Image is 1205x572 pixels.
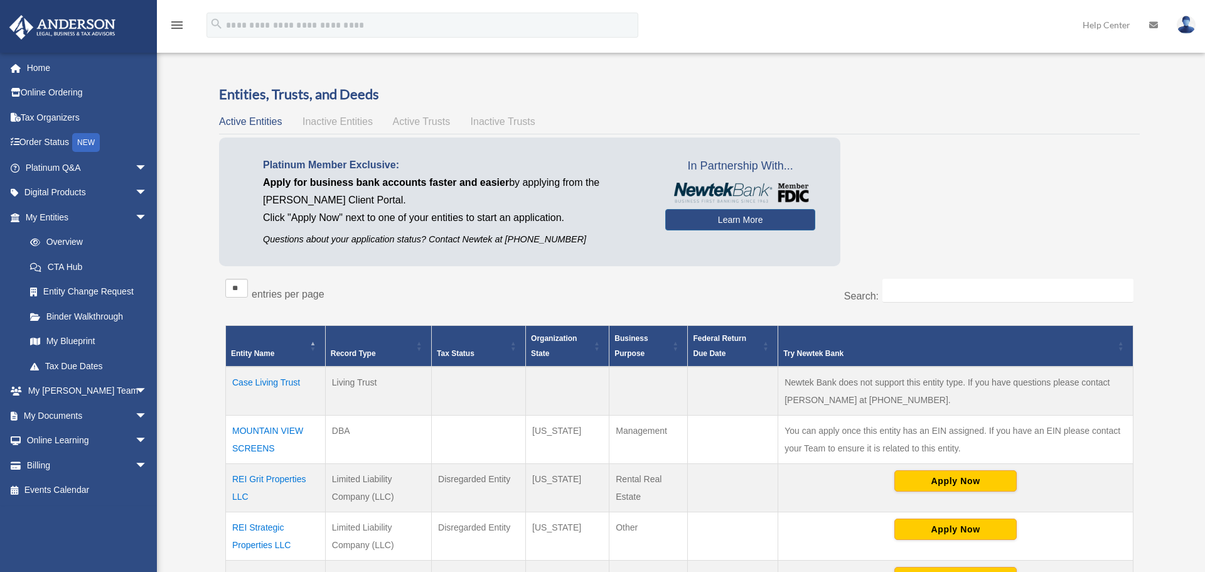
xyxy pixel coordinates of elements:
td: Disregarded Entity [432,463,526,512]
td: REI Strategic Properties LLC [226,512,326,560]
img: Anderson Advisors Platinum Portal [6,15,119,40]
th: Tax Status: Activate to sort [432,325,526,367]
th: Organization State: Activate to sort [526,325,609,367]
td: DBA [325,415,431,463]
a: Tax Organizers [9,105,166,130]
td: Management [609,415,688,463]
span: Inactive Entities [303,116,373,127]
a: Digital Productsarrow_drop_down [9,180,166,205]
span: Apply for business bank accounts faster and easier [263,177,509,188]
span: arrow_drop_down [135,180,160,206]
a: Order StatusNEW [9,130,166,156]
a: My Blueprint [18,329,160,354]
span: Federal Return Due Date [693,334,746,358]
div: NEW [72,133,100,152]
a: Learn More [665,209,815,230]
p: Platinum Member Exclusive: [263,156,646,174]
th: Business Purpose: Activate to sort [609,325,688,367]
span: arrow_drop_down [135,428,160,454]
td: MOUNTAIN VIEW SCREENS [226,415,326,463]
td: Limited Liability Company (LLC) [325,463,431,512]
td: Disregarded Entity [432,512,526,560]
img: NewtekBankLogoSM.png [672,183,809,203]
label: Search: [844,291,879,301]
span: arrow_drop_down [135,379,160,404]
a: Online Learningarrow_drop_down [9,428,166,453]
p: by applying from the [PERSON_NAME] Client Portal. [263,174,646,209]
td: Newtek Bank does not support this entity type. If you have questions please contact [PERSON_NAME]... [778,367,1133,416]
img: User Pic [1177,16,1196,34]
p: Click "Apply Now" next to one of your entities to start an application. [263,209,646,227]
td: REI Grit Properties LLC [226,463,326,512]
span: In Partnership With... [665,156,815,176]
a: Billingarrow_drop_down [9,453,166,478]
th: Try Newtek Bank : Activate to sort [778,325,1133,367]
i: menu [169,18,185,33]
a: Online Ordering [9,80,166,105]
td: Rental Real Estate [609,463,688,512]
a: Home [9,55,166,80]
a: My Entitiesarrow_drop_down [9,205,160,230]
span: Active Entities [219,116,282,127]
a: Platinum Q&Aarrow_drop_down [9,155,166,180]
th: Entity Name: Activate to invert sorting [226,325,326,367]
span: Business Purpose [614,334,648,358]
span: arrow_drop_down [135,205,160,230]
label: entries per page [252,289,324,299]
span: arrow_drop_down [135,453,160,478]
a: My [PERSON_NAME] Teamarrow_drop_down [9,379,166,404]
button: Apply Now [894,519,1017,540]
td: Other [609,512,688,560]
td: Living Trust [325,367,431,416]
td: [US_STATE] [526,415,609,463]
td: Limited Liability Company (LLC) [325,512,431,560]
span: arrow_drop_down [135,403,160,429]
span: Organization State [531,334,577,358]
td: [US_STATE] [526,463,609,512]
td: Case Living Trust [226,367,326,416]
i: search [210,17,223,31]
p: Questions about your application status? Contact Newtek at [PHONE_NUMBER] [263,232,646,247]
a: Binder Walkthrough [18,304,160,329]
a: Overview [18,230,154,255]
span: Record Type [331,349,376,358]
button: Apply Now [894,470,1017,492]
span: Inactive Trusts [471,116,535,127]
a: Events Calendar [9,478,166,503]
td: You can apply once this entity has an EIN assigned. If you have an EIN please contact your Team t... [778,415,1133,463]
a: My Documentsarrow_drop_down [9,403,166,428]
span: Entity Name [231,349,274,358]
a: menu [169,22,185,33]
span: arrow_drop_down [135,155,160,181]
h3: Entities, Trusts, and Deeds [219,85,1140,104]
div: Try Newtek Bank [783,346,1114,361]
td: [US_STATE] [526,512,609,560]
a: CTA Hub [18,254,160,279]
a: Entity Change Request [18,279,160,305]
span: Active Trusts [393,116,451,127]
a: Tax Due Dates [18,353,160,379]
span: Tax Status [437,349,474,358]
th: Record Type: Activate to sort [325,325,431,367]
th: Federal Return Due Date: Activate to sort [688,325,778,367]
